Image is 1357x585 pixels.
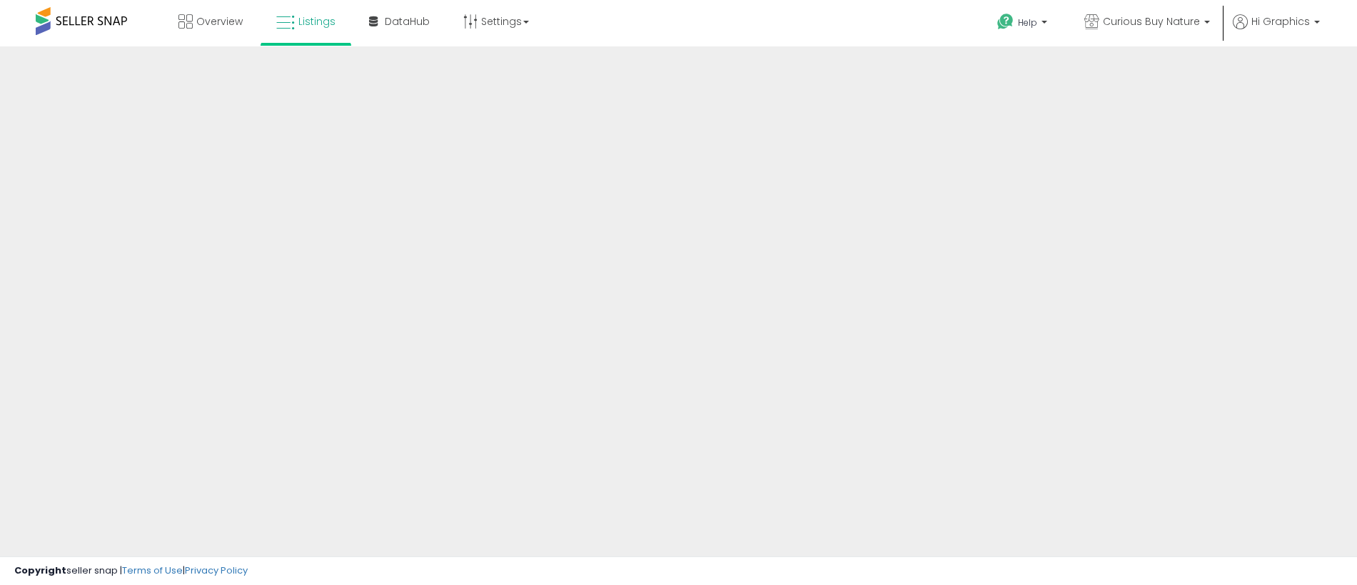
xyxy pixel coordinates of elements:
i: Get Help [997,13,1014,31]
div: seller snap | | [14,564,248,578]
a: Help [986,2,1061,46]
span: Curious Buy Nature [1103,14,1200,29]
strong: Copyright [14,564,66,577]
span: Help [1018,16,1037,29]
a: Hi Graphics [1233,14,1320,46]
span: DataHub [385,14,430,29]
a: Privacy Policy [185,564,248,577]
a: Terms of Use [122,564,183,577]
span: Hi Graphics [1251,14,1310,29]
span: Listings [298,14,336,29]
span: Overview [196,14,243,29]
